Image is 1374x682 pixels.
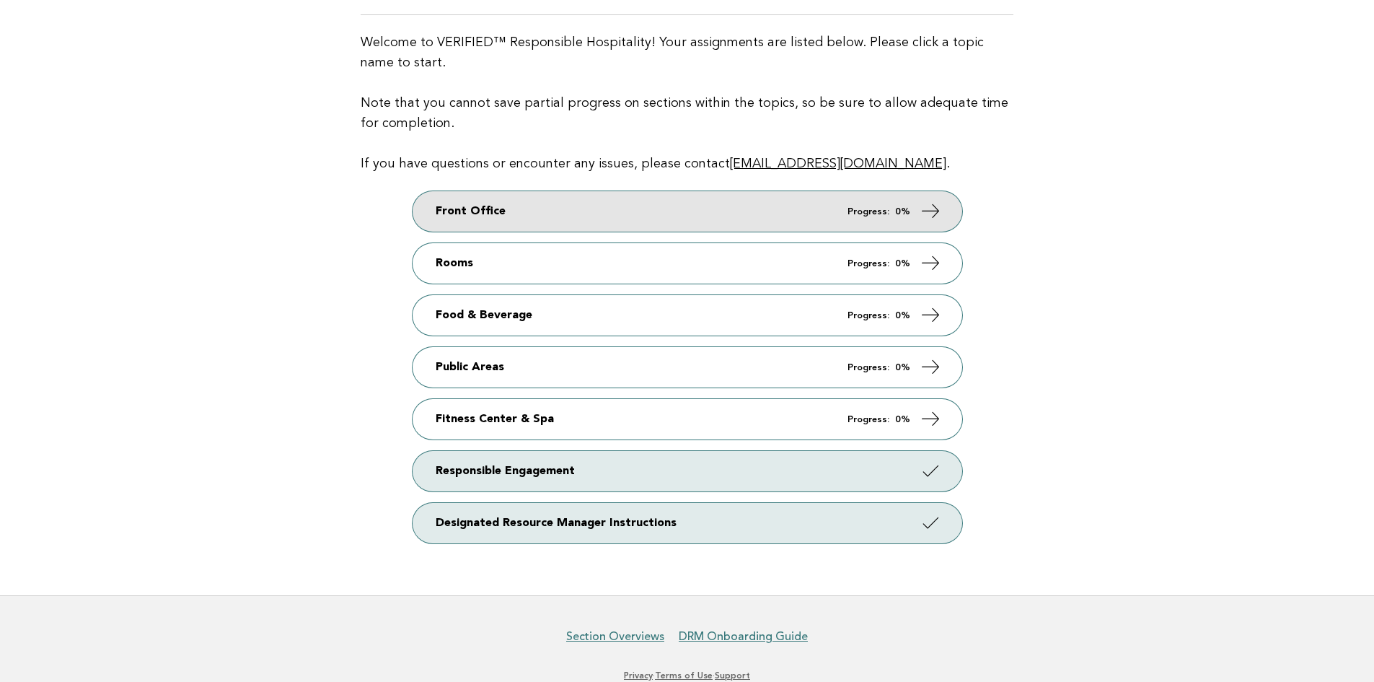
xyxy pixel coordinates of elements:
a: Food & Beverage Progress: 0% [413,295,962,336]
a: DRM Onboarding Guide [679,629,808,644]
strong: 0% [895,415,910,424]
em: Progress: [847,259,889,268]
strong: 0% [895,363,910,372]
p: Welcome to VERIFIED™ Responsible Hospitality! Your assignments are listed below. Please click a t... [361,32,1013,174]
em: Progress: [847,207,889,217]
p: · · [246,670,1129,681]
a: Fitness Center & Spa Progress: 0% [413,399,962,440]
a: Designated Resource Manager Instructions [413,503,962,543]
strong: 0% [895,259,910,268]
a: Section Overviews [566,629,664,644]
em: Progress: [847,311,889,320]
a: Terms of Use [655,670,713,681]
em: Progress: [847,415,889,424]
a: [EMAIL_ADDRESS][DOMAIN_NAME] [730,157,946,170]
a: Front Office Progress: 0% [413,191,962,232]
a: Support [715,670,750,681]
strong: 0% [895,207,910,217]
a: Responsible Engagement [413,451,962,491]
a: Rooms Progress: 0% [413,243,962,284]
em: Progress: [847,363,889,372]
a: Privacy [624,670,653,681]
strong: 0% [895,311,910,320]
a: Public Areas Progress: 0% [413,347,962,388]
